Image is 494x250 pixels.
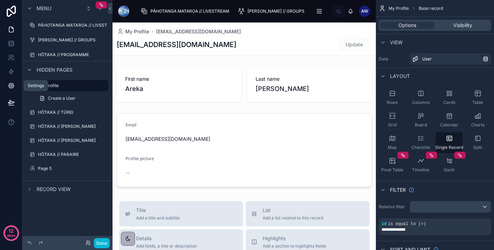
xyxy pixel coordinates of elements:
[407,87,434,108] button: Columns
[27,34,108,46] a: [PERSON_NAME] // GROUPS
[8,228,14,235] p: 12
[436,110,463,131] button: Calendar
[453,22,472,29] span: Visibility
[38,22,120,28] label: PĀHOTANGA MATAROA // LIVESTREAM
[407,132,434,153] button: Checklist
[248,8,304,14] span: [PERSON_NAME] // GROUPS
[94,238,110,248] button: Done
[436,132,463,153] button: Single Record
[388,145,397,150] span: Map
[471,122,485,128] span: Charts
[38,83,104,88] label: My Profile
[464,87,491,108] button: Table
[48,96,76,101] span: Create a User
[407,154,434,176] button: Timeline
[27,49,108,60] a: HŌTAKA // PROGRAMME
[38,166,107,171] label: Page 5
[37,5,51,12] span: Menu
[381,222,386,226] span: id
[125,28,149,35] span: My Profile
[381,167,403,173] span: Pivot Table
[27,20,108,31] a: PĀHOTANGA MATAROA // LIVESTREAM
[7,230,15,240] p: days
[27,135,108,146] a: HŌTAKA // [PERSON_NAME]
[379,87,406,108] button: Rows
[390,39,403,46] span: View
[419,6,443,11] span: Base record
[361,8,368,14] span: AW
[117,28,149,35] a: My Profile
[444,167,455,173] span: Gantt
[410,53,491,65] a: User
[472,100,483,105] span: Table
[436,154,463,176] button: Gantt
[464,110,491,131] button: Charts
[436,87,463,108] button: Cards
[150,8,229,14] span: PĀHOTANGA MATAROA // LIVESTREAM
[379,132,406,153] button: Map
[388,222,426,226] span: is equal to (=)
[379,56,407,62] label: Data
[412,167,429,173] span: Timeline
[27,80,108,91] a: My Profile
[412,100,430,105] span: Columns
[464,132,491,153] button: Split
[443,100,455,105] span: Cards
[390,186,406,193] span: Filter
[38,52,107,58] label: HŌTAKA // PROGRAMME
[27,163,108,174] a: Page 5
[35,93,108,104] a: Create a User
[27,149,108,160] a: HŌTAKA // PARAIRE
[135,4,332,19] div: scrollable content
[118,6,129,17] img: App logo
[27,121,108,132] a: HŌTAKA // [PERSON_NAME]
[27,107,108,118] a: HŌTAKA // TŪREI
[415,122,427,128] span: Board
[379,154,406,176] button: Pivot Table
[379,204,407,210] label: Relative filter
[398,22,416,29] span: Options
[139,5,234,18] a: PĀHOTANGA MATAROA // LIVESTREAM
[387,100,398,105] span: Rows
[435,145,463,150] span: Single Record
[422,56,432,62] span: User
[38,152,107,157] label: HŌTAKA // PARAIRE
[117,40,236,50] h1: [EMAIL_ADDRESS][DOMAIN_NAME]
[389,6,409,11] span: My Profile
[440,122,458,128] span: Calendar
[38,37,107,43] label: [PERSON_NAME] // GROUPS
[37,186,71,193] span: Record view
[473,145,482,150] span: Split
[156,28,241,35] a: [EMAIL_ADDRESS][DOMAIN_NAME]
[236,5,309,18] a: [PERSON_NAME] // GROUPS
[38,138,107,143] label: HŌTAKA // [PERSON_NAME]
[411,145,430,150] span: Checklist
[38,124,107,129] label: HŌTAKA // [PERSON_NAME]
[38,110,107,115] label: HŌTAKA // TŪREI
[37,66,72,73] span: Hidden pages
[28,83,44,88] div: Settings
[407,110,434,131] button: Board
[388,122,397,128] span: Grid
[379,110,406,131] button: Grid
[390,73,410,80] span: Layout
